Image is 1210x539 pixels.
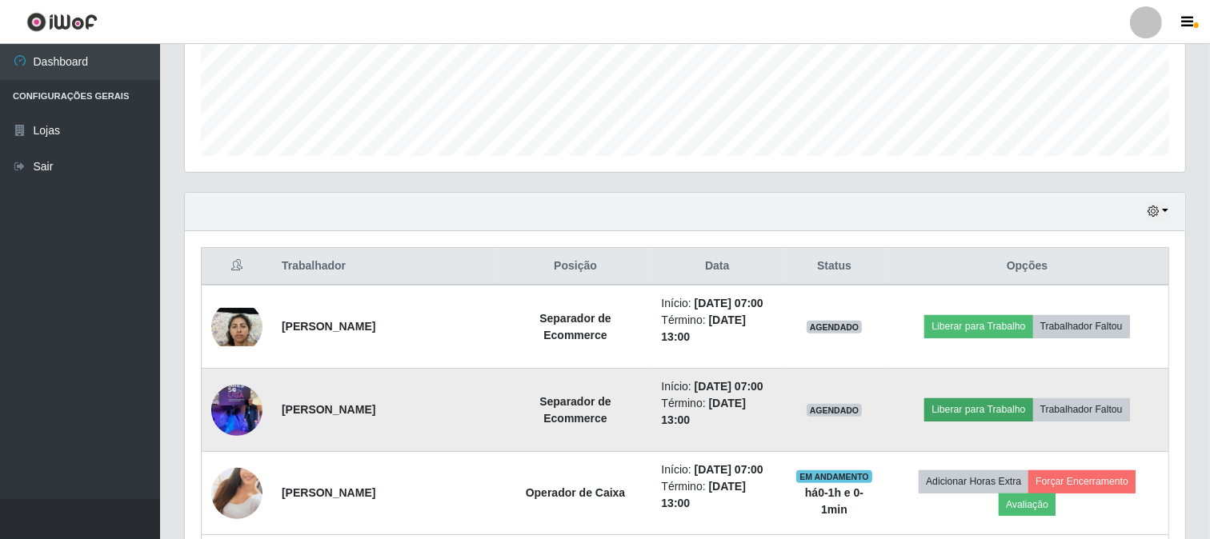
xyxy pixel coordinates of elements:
th: Status [783,248,886,285]
strong: [PERSON_NAME] [282,486,375,499]
img: 1756822217860.jpeg [211,308,262,346]
strong: há 0-1 h e 0-1 min [805,486,863,516]
button: Trabalhador Faltou [1033,315,1130,337]
img: 1749153095661.jpeg [211,448,262,539]
strong: [PERSON_NAME] [282,403,375,416]
button: Trabalhador Faltou [1033,398,1130,421]
button: Adicionar Horas Extra [919,470,1028,493]
th: Opções [886,248,1168,285]
li: Término: [661,478,773,512]
span: AGENDADO [807,321,863,333]
li: Início: [661,378,773,395]
li: Término: [661,395,773,429]
img: CoreUI Logo [26,12,98,32]
strong: Separador de Ecommerce [539,312,611,341]
button: Forçar Encerramento [1028,470,1136,493]
img: 1757350005231.jpeg [211,376,262,444]
li: Início: [661,295,773,312]
span: EM ANDAMENTO [796,470,872,483]
li: Início: [661,461,773,478]
time: [DATE] 07:00 [695,297,763,309]
button: Liberar para Trabalho [924,398,1032,421]
th: Posição [499,248,652,285]
th: Data [651,248,783,285]
li: Término: [661,312,773,345]
strong: Operador de Caixa [526,486,626,499]
button: Avaliação [999,493,1056,516]
strong: [PERSON_NAME] [282,320,375,333]
time: [DATE] 07:00 [695,463,763,476]
strong: Separador de Ecommerce [539,395,611,425]
button: Liberar para Trabalho [924,315,1032,337]
time: [DATE] 07:00 [695,380,763,393]
span: AGENDADO [807,404,863,417]
th: Trabalhador [272,248,499,285]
